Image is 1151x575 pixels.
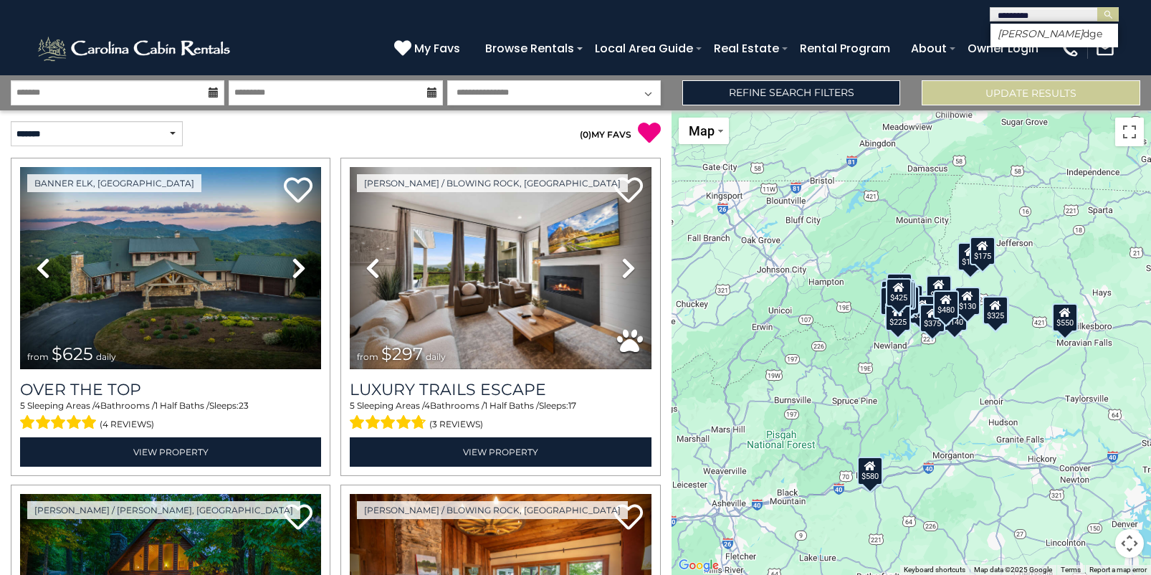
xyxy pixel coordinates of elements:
a: About [904,36,954,61]
div: $230 [880,287,906,315]
span: Map [689,123,715,138]
div: $375 [920,304,945,333]
span: from [357,351,378,362]
span: 1 Half Baths / [155,400,209,411]
span: 5 [20,400,25,411]
img: phone-regular-white.png [1060,39,1080,59]
img: Google [675,556,722,575]
a: My Favs [394,39,464,58]
a: [PERSON_NAME] / Blowing Rock, [GEOGRAPHIC_DATA] [357,174,628,192]
img: White-1-2.png [36,34,234,63]
span: 23 [239,400,249,411]
span: 1 Half Baths / [484,400,539,411]
div: $130 [955,287,981,315]
div: $290 [881,280,907,309]
button: Change map style [679,118,729,144]
img: thumbnail_168695581.jpeg [350,167,651,369]
span: 5 [350,400,355,411]
a: Browse Rentals [478,36,581,61]
a: Add to favorites [284,176,312,206]
span: 0 [583,129,588,140]
span: from [27,351,49,362]
span: 4 [424,400,430,411]
span: ( ) [580,129,591,140]
a: Banner Elk, [GEOGRAPHIC_DATA] [27,174,201,192]
a: [PERSON_NAME] / [PERSON_NAME], [GEOGRAPHIC_DATA] [27,501,300,519]
a: Real Estate [707,36,786,61]
a: View Property [20,437,321,467]
span: 4 [95,400,100,411]
div: $480 [933,290,959,319]
img: mail-regular-white.png [1095,39,1115,59]
a: Add to favorites [614,503,643,533]
button: Keyboard shortcuts [904,565,965,575]
a: Owner Login [960,36,1046,61]
a: Report a map error [1089,566,1147,574]
span: (3 reviews) [429,415,483,434]
div: $580 [857,457,883,485]
a: Add to favorites [614,176,643,206]
span: $625 [52,343,93,364]
a: Local Area Guide [588,36,700,61]
div: $225 [885,303,911,331]
div: $175 [970,237,995,265]
span: daily [96,351,116,362]
span: 17 [568,400,576,411]
em: [PERSON_NAME] [998,27,1083,40]
span: daily [426,351,446,362]
img: thumbnail_167153549.jpeg [20,167,321,369]
button: Toggle fullscreen view [1115,118,1144,146]
div: $349 [927,275,952,304]
li: dge [990,27,1118,40]
a: Open this area in Google Maps (opens a new window) [675,556,722,575]
a: Over The Top [20,380,321,399]
div: $425 [887,278,912,307]
a: [PERSON_NAME] / Blowing Rock, [GEOGRAPHIC_DATA] [357,501,628,519]
a: Rental Program [793,36,897,61]
button: Map camera controls [1115,529,1144,558]
div: Sleeping Areas / Bathrooms / Sleeps: [350,399,651,434]
a: Luxury Trails Escape [350,380,651,399]
button: Update Results [922,80,1140,105]
div: $230 [909,295,935,324]
span: $297 [381,343,423,364]
div: $325 [983,296,1009,325]
span: Map data ©2025 Google [974,566,1052,574]
div: $550 [1053,303,1079,332]
span: My Favs [414,39,460,57]
a: Terms (opens in new tab) [1061,566,1081,574]
div: $125 [887,273,913,302]
a: (0)MY FAVS [580,129,631,140]
span: (4 reviews) [100,415,154,434]
div: $175 [957,242,983,271]
a: View Property [350,437,651,467]
div: Sleeping Areas / Bathrooms / Sleeps: [20,399,321,434]
a: Refine Search Filters [682,80,901,105]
